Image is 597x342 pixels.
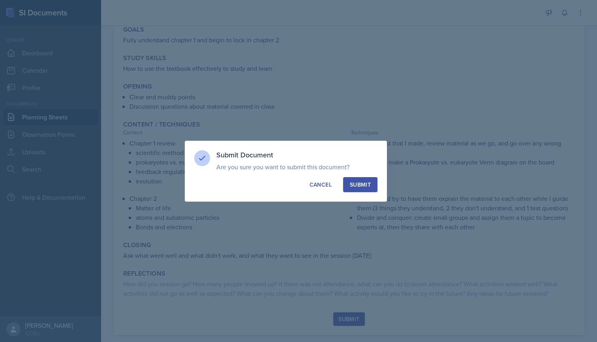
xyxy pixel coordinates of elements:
button: Cancel [303,177,338,192]
h3: Submit Document [216,150,377,160]
div: Cancel [310,181,332,189]
button: Submit [343,177,377,192]
div: Submit [350,181,371,189]
p: Are you sure you want to submit this document? [216,163,377,171]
